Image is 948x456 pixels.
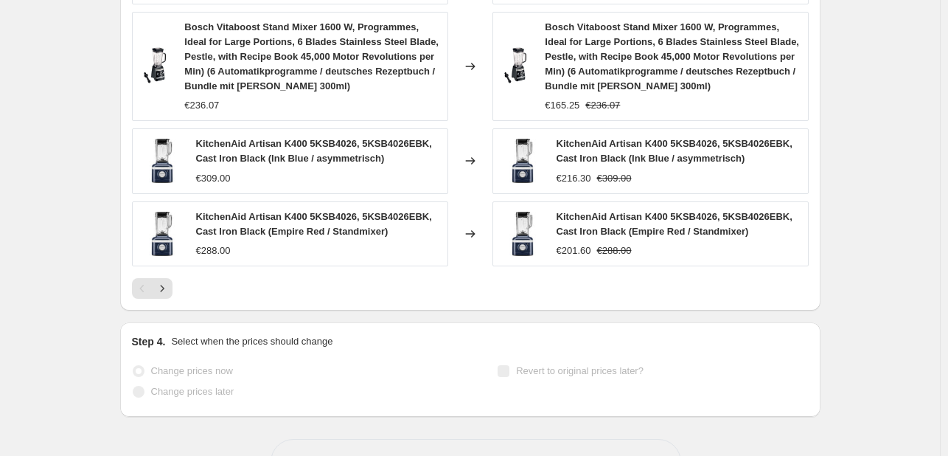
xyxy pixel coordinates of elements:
[501,139,545,183] img: 519aaENJLKL_80x.jpg
[196,243,231,258] div: €288.00
[597,171,632,186] strike: €309.00
[545,21,799,91] span: Bosch Vitaboost Stand Mixer 1600 W, Programmes, Ideal for Large Portions, 6 Blades Stainless Stee...
[140,139,184,183] img: 519aaENJLKL_80x.jpg
[557,243,591,258] div: €201.60
[171,334,332,349] p: Select when the prices should change
[196,138,432,164] span: KitchenAid Artisan K400 5KSB4026, 5KSB4026EBK, Cast Iron Black (Ink Blue / asymmetrisch)
[196,171,231,186] div: €309.00
[196,211,432,237] span: KitchenAid Artisan K400 5KSB4026, 5KSB4026EBK, Cast Iron Black (Empire Red / Standmixer)
[557,171,591,186] div: €216.30
[557,211,792,237] span: KitchenAid Artisan K400 5KSB4026, 5KSB4026EBK, Cast Iron Black (Empire Red / Standmixer)
[140,212,184,256] img: 519aaENJLKL_80x.jpg
[132,278,172,299] nav: Pagination
[132,334,166,349] h2: Step 4.
[151,365,233,376] span: Change prices now
[501,44,534,89] img: 71z9h_rq7QL_80x.jpg
[557,138,792,164] span: KitchenAid Artisan K400 5KSB4026, 5KSB4026EBK, Cast Iron Black (Ink Blue / asymmetrisch)
[152,278,172,299] button: Next
[501,212,545,256] img: 519aaENJLKL_80x.jpg
[184,98,219,113] div: €236.07
[184,21,439,91] span: Bosch Vitaboost Stand Mixer 1600 W, Programmes, Ideal for Large Portions, 6 Blades Stainless Stee...
[545,98,579,113] div: €165.25
[151,386,234,397] span: Change prices later
[516,365,644,376] span: Revert to original prices later?
[140,44,173,89] img: 71z9h_rq7QL_80x.jpg
[585,98,620,113] strike: €236.07
[597,243,632,258] strike: €288.00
